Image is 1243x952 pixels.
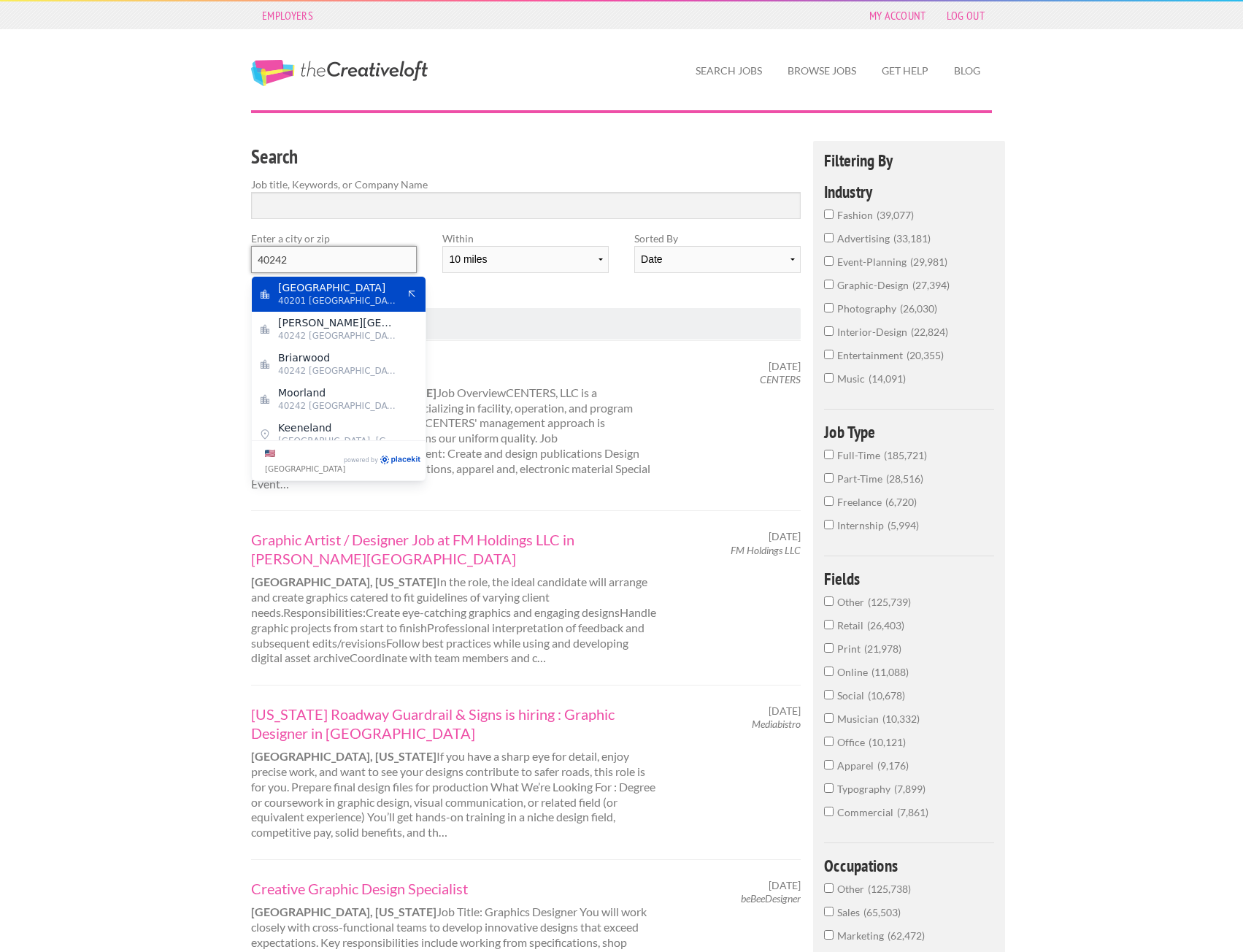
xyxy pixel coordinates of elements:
[837,783,894,795] span: Typography
[251,360,657,379] a: Job PT Graphic Designer
[824,423,994,440] h4: Job Type
[868,689,905,702] span: 10,678
[634,246,800,273] select: Sort results by
[877,209,914,221] span: 39,077
[824,473,834,483] input: Part-Time28,516
[251,705,657,742] a: [US_STATE] Roadway Guardrail & Signs is hiring : Graphic Designer in [GEOGRAPHIC_DATA]
[837,472,886,485] span: Part-Time
[265,464,345,473] span: [GEOGRAPHIC_DATA]
[684,54,774,88] a: Search Jobs
[824,210,834,219] input: fashion39,077
[837,302,900,315] span: photography
[837,736,869,748] span: Office
[910,256,947,268] span: 29,981
[824,152,994,169] h4: Filtering By
[868,596,911,608] span: 125,739
[405,288,418,301] button: Apply suggestion
[769,360,801,373] span: [DATE]
[869,372,906,385] span: 14,091
[824,496,834,506] input: Freelance6,720
[884,449,927,461] span: 185,721
[837,906,863,918] span: Sales
[837,256,910,268] span: event-planning
[824,326,834,336] input: interior-design22,824
[824,620,834,629] input: Retail26,403
[824,807,834,816] input: Commercial7,861
[888,519,919,531] span: 5,994
[824,883,834,893] input: Other125,738
[239,705,670,840] div: If you have a sharp eye for detail, enjoy precise work, and want to see your designs contribute t...
[824,760,834,769] input: Apparel9,176
[837,806,897,818] span: Commercial
[837,713,882,725] span: Musician
[864,642,901,655] span: 21,978
[942,54,992,88] a: Blog
[837,689,868,702] span: Social
[894,783,925,795] span: 7,899
[837,449,884,461] span: Full-Time
[251,749,436,763] strong: [GEOGRAPHIC_DATA], [US_STATE]
[824,280,834,289] input: graphic-design27,394
[634,231,800,246] label: Sorted By
[868,883,911,895] span: 125,738
[776,54,868,88] a: Browse Jobs
[837,666,871,678] span: Online
[885,496,917,508] span: 6,720
[837,642,864,655] span: Print
[837,496,885,508] span: Freelance
[888,929,925,942] span: 62,472
[239,360,670,492] div: Job OverviewCENTERS, LLC is a professional management firm specializing in facility, operation, a...
[251,143,801,171] h3: Search
[251,879,657,898] a: Creative Graphic Design Specialist
[278,329,398,342] span: 40242 [GEOGRAPHIC_DATA]
[278,434,398,448] span: [GEOGRAPHIC_DATA], [GEOGRAPHIC_DATA]
[752,718,801,730] em: Mediabistro
[837,759,877,772] span: Apparel
[442,231,608,246] label: Within
[862,5,934,26] a: My Account
[251,192,801,219] input: Search
[837,232,893,245] span: advertising
[344,455,378,467] span: Powered by
[769,530,801,543] span: [DATE]
[239,530,670,666] div: In the role, the ideal candidate will arrange and create graphics catered to fit guidelines of va...
[824,930,834,940] input: Marketing62,472
[837,279,912,291] span: graphic-design
[897,806,928,818] span: 7,861
[760,373,801,385] em: CENTERS
[251,60,428,86] a: The Creative Loft
[824,690,834,699] input: Social10,678
[911,326,948,338] span: 22,824
[252,277,426,440] div: Address suggestions
[731,544,801,556] em: FM Holdings LLC
[824,570,994,587] h4: Fields
[837,209,877,221] span: fashion
[769,705,801,718] span: [DATE]
[380,455,421,467] a: PlaceKit.io
[278,421,398,434] span: Keeneland
[837,596,868,608] span: Other
[871,666,909,678] span: 11,088
[824,737,834,746] input: Office10,121
[251,231,417,246] label: Enter a city or zip
[824,183,994,200] h4: Industry
[824,350,834,359] input: entertainment20,355
[278,281,398,294] span: [GEOGRAPHIC_DATA]
[900,302,937,315] span: 26,030
[863,906,901,918] span: 65,503
[824,596,834,606] input: Other125,739
[837,519,888,531] span: Internship
[741,892,801,905] em: beBeeDesigner
[882,713,920,725] span: 10,332
[837,883,868,895] span: Other
[824,303,834,312] input: photography26,030
[939,5,992,26] a: Log Out
[824,667,834,676] input: Online11,088
[837,326,911,338] span: interior-design
[824,520,834,529] input: Internship5,994
[251,530,657,568] a: Graphic Artist / Designer Job at FM Holdings LLC in [PERSON_NAME][GEOGRAPHIC_DATA]
[837,372,869,385] span: music
[824,233,834,242] input: advertising33,181
[869,736,906,748] span: 10,121
[824,907,834,916] input: Sales65,503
